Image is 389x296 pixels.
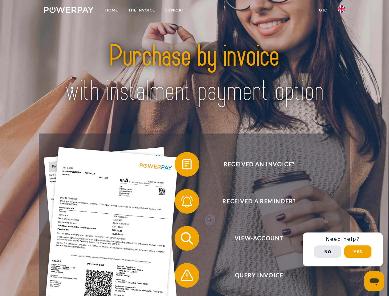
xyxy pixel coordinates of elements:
button: Yes [344,245,371,258]
img: qb_warning.svg [179,268,195,283]
img: qb_bell.svg [179,194,195,209]
span: View-Account [184,226,334,251]
img: title-powerpay_en.svg [59,30,330,118]
a: Support [160,5,189,16]
a: THE INVOICE [123,5,160,16]
a: Home [100,5,123,16]
button: View-Account [175,226,335,251]
button: Received an invoice? [175,152,335,177]
img: qb_bill.svg [179,157,195,172]
button: Query Invoice [175,263,335,288]
button: No [314,245,341,258]
img: qb_search.svg [179,231,195,246]
span: Received a reminder? [184,189,334,214]
span: Received an invoice? [184,152,334,177]
iframe: Button to launch messaging window [364,271,384,291]
div: Schnellhilfe [303,232,383,266]
span: Query Invoice [184,263,334,288]
a: GTC [314,5,332,16]
img: logo-powerpay-white.svg [44,7,94,13]
button: Received a reminder? [175,189,335,214]
img: en [338,5,345,13]
h3: Need help? [306,236,379,242]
